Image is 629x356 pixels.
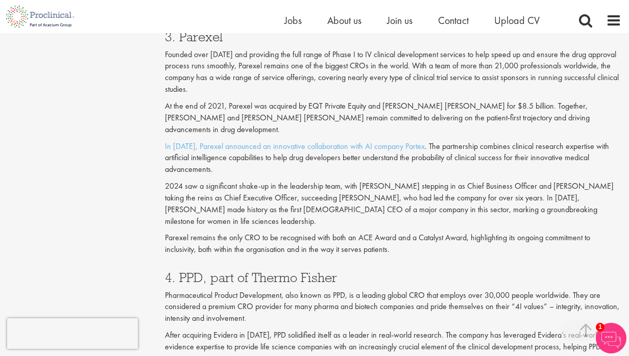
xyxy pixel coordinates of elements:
[284,14,302,27] a: Jobs
[165,141,621,176] p: . The partnership combines clinical research expertise with artificial intelligence capabilities ...
[165,49,621,95] p: Founded over [DATE] and providing the full range of Phase I to IV clinical development services t...
[165,290,621,325] p: Pharmaceutical Product Development, also known as PPD, is a leading global CRO that employs over ...
[7,318,138,349] iframe: reCAPTCHA
[165,30,621,43] h3: 3. Parexel
[438,14,469,27] a: Contact
[327,14,361,27] a: About us
[387,14,413,27] a: Join us
[165,181,621,227] p: 2024 saw a significant shake-up in the leadership team, with [PERSON_NAME] stepping in as Chief B...
[494,14,540,27] a: Upload CV
[596,323,626,353] img: Chatbot
[165,141,425,151] a: In [DATE], Parexel announced an innovative collaboration with AI company Partex
[596,323,604,332] span: 1
[165,100,621,136] p: At the end of 2021, Parexel was acquired by EQT Private Equity and [PERSON_NAME] [PERSON_NAME] fo...
[165,232,621,256] p: Parexel remains the only CRO to be recognised with both an ACE Award and a Catalyst Award, highli...
[165,271,621,284] h3: 4. PPD, part of Thermo Fisher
